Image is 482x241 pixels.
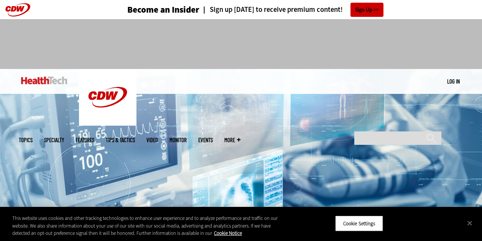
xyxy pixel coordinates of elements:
a: Become an Insider [99,5,199,14]
a: More information about your privacy [214,230,242,236]
a: Features [76,137,94,143]
img: Home [79,69,137,126]
a: Sign up [DATE] to receive premium content! [199,6,343,13]
button: Close [461,215,478,231]
img: Home [21,77,67,84]
a: Video [146,137,158,143]
a: Events [198,137,213,143]
div: This website uses cookies and other tracking technologies to enhance user experience and to analy... [12,215,289,237]
a: CDW [79,120,137,128]
a: MonITor [169,137,187,143]
iframe: advertisement [102,27,381,61]
span: Topics [19,137,33,143]
a: Log in [447,78,460,85]
div: User menu [447,77,460,85]
span: Specialty [44,137,64,143]
a: Sign Up [350,3,383,17]
h3: Become an Insider [127,5,199,14]
button: Cookie Settings [335,215,383,231]
span: More [224,137,240,143]
a: Tips & Tactics [106,137,135,143]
